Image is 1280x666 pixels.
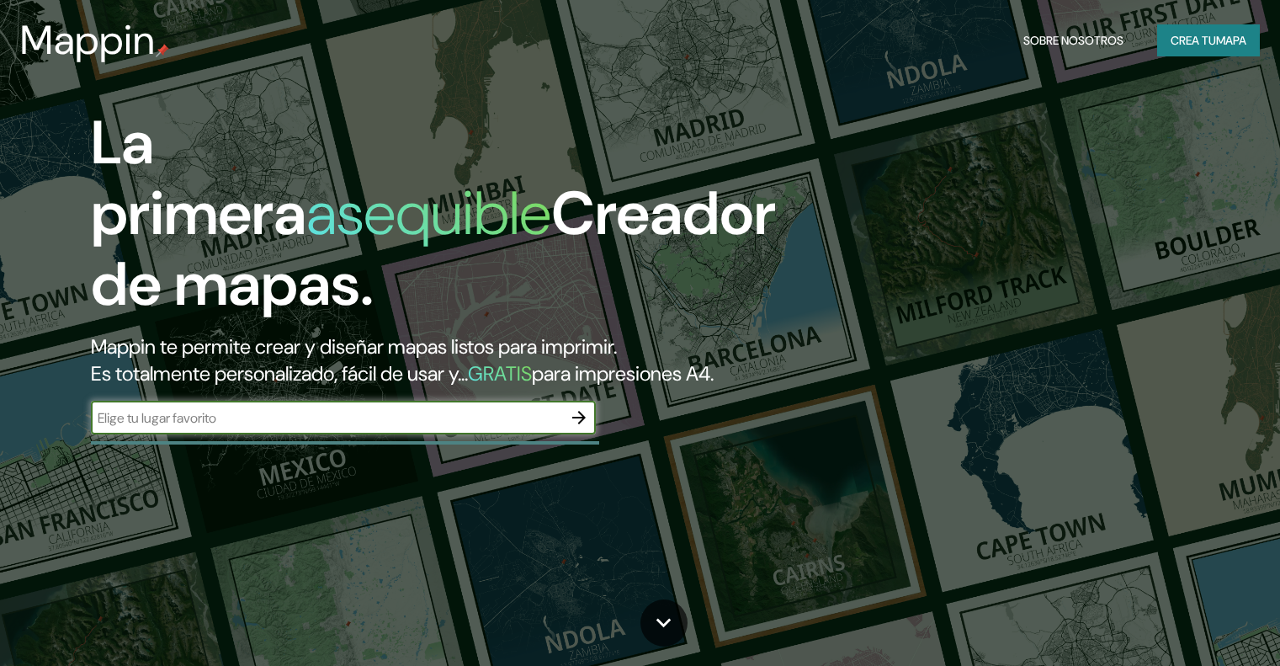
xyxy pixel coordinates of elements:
iframe: Lanzador de widgets de ayuda [1130,600,1261,647]
font: La primera [91,104,306,253]
button: Crea tumapa [1157,24,1260,56]
font: GRATIS [468,360,532,386]
font: para impresiones A4. [532,360,714,386]
font: Creador de mapas. [91,174,776,323]
font: Sobre nosotros [1023,33,1123,48]
font: asequible [306,174,551,253]
font: Crea tu [1171,33,1216,48]
img: pin de mapeo [156,44,169,57]
input: Elige tu lugar favorito [91,408,562,428]
font: Es totalmente personalizado, fácil de usar y... [91,360,468,386]
font: Mappin te permite crear y diseñar mapas listos para imprimir. [91,333,617,360]
font: mapa [1216,33,1246,48]
button: Sobre nosotros [1017,24,1130,56]
font: Mappin [20,13,156,67]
